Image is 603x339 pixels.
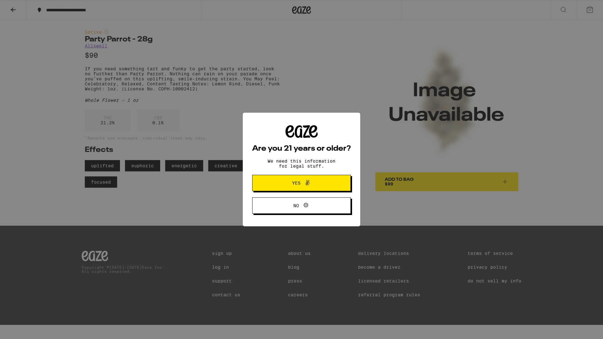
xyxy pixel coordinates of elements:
[262,159,341,169] p: We need this information for legal stuff.
[252,197,351,214] button: No
[293,203,299,208] span: No
[252,175,351,191] button: Yes
[292,181,301,185] span: Yes
[252,145,351,153] h2: Are you 21 years or older?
